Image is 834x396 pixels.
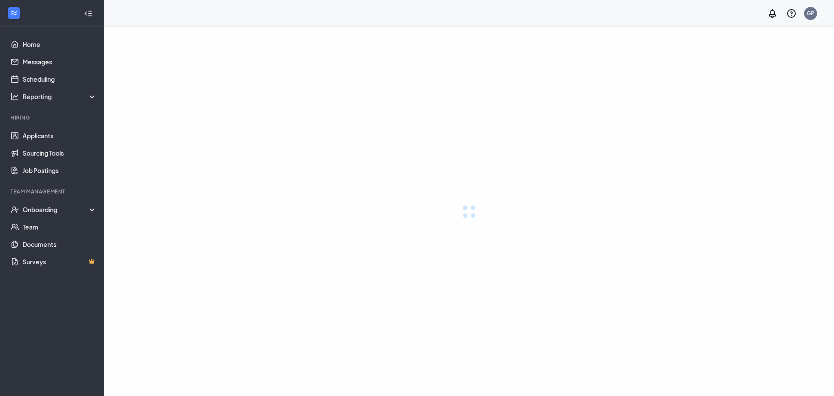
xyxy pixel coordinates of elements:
[23,70,97,88] a: Scheduling
[23,205,97,214] div: Onboarding
[23,236,97,253] a: Documents
[767,8,778,19] svg: Notifications
[23,92,97,101] div: Reporting
[23,144,97,162] a: Sourcing Tools
[23,36,97,53] a: Home
[10,114,95,121] div: Hiring
[23,127,97,144] a: Applicants
[10,9,18,17] svg: WorkstreamLogo
[23,53,97,70] a: Messages
[807,10,814,17] div: GP
[23,218,97,236] a: Team
[23,253,97,270] a: SurveysCrown
[10,188,95,195] div: Team Management
[786,8,797,19] svg: QuestionInfo
[84,9,93,18] svg: Collapse
[10,92,19,101] svg: Analysis
[23,162,97,179] a: Job Postings
[10,205,19,214] svg: UserCheck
